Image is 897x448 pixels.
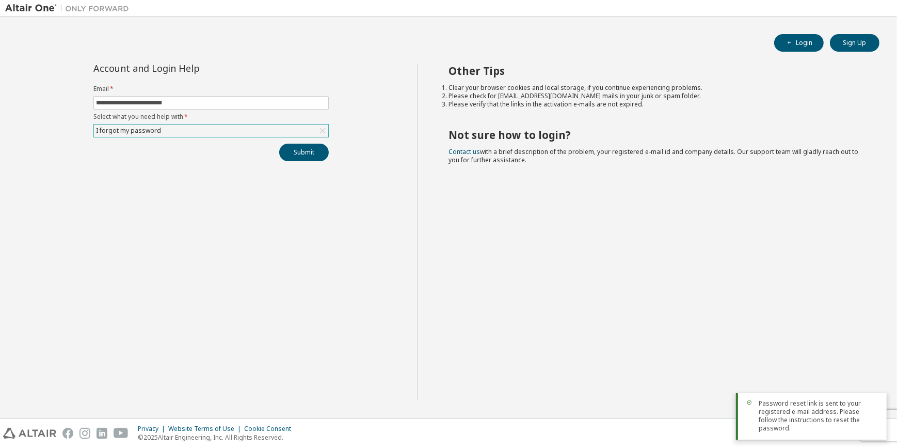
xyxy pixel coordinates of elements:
h2: Other Tips [449,64,861,78]
h2: Not sure how to login? [449,128,861,142]
div: I forgot my password [94,125,328,137]
a: Contact us [449,147,480,156]
button: Submit [279,144,329,161]
div: Website Terms of Use [168,425,244,433]
p: © 2025 Altair Engineering, Inc. All Rights Reserved. [138,433,297,442]
li: Clear your browser cookies and local storage, if you continue experiencing problems. [449,84,861,92]
span: with a brief description of the problem, your registered e-mail id and company details. Our suppo... [449,147,859,164]
div: Privacy [138,425,168,433]
img: instagram.svg [79,428,90,439]
div: Cookie Consent [244,425,297,433]
button: Login [774,34,824,52]
label: Email [93,85,329,93]
li: Please verify that the links in the activation e-mails are not expired. [449,100,861,109]
img: youtube.svg [114,428,129,439]
button: Sign Up [830,34,879,52]
span: Password reset link is sent to your registered e-mail address. Please follow the instructions to ... [759,399,878,432]
img: linkedin.svg [97,428,107,439]
img: Altair One [5,3,134,13]
img: altair_logo.svg [3,428,56,439]
div: I forgot my password [94,125,163,136]
label: Select what you need help with [93,113,329,121]
div: Account and Login Help [93,64,282,72]
li: Please check for [EMAIL_ADDRESS][DOMAIN_NAME] mails in your junk or spam folder. [449,92,861,100]
img: facebook.svg [62,428,73,439]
